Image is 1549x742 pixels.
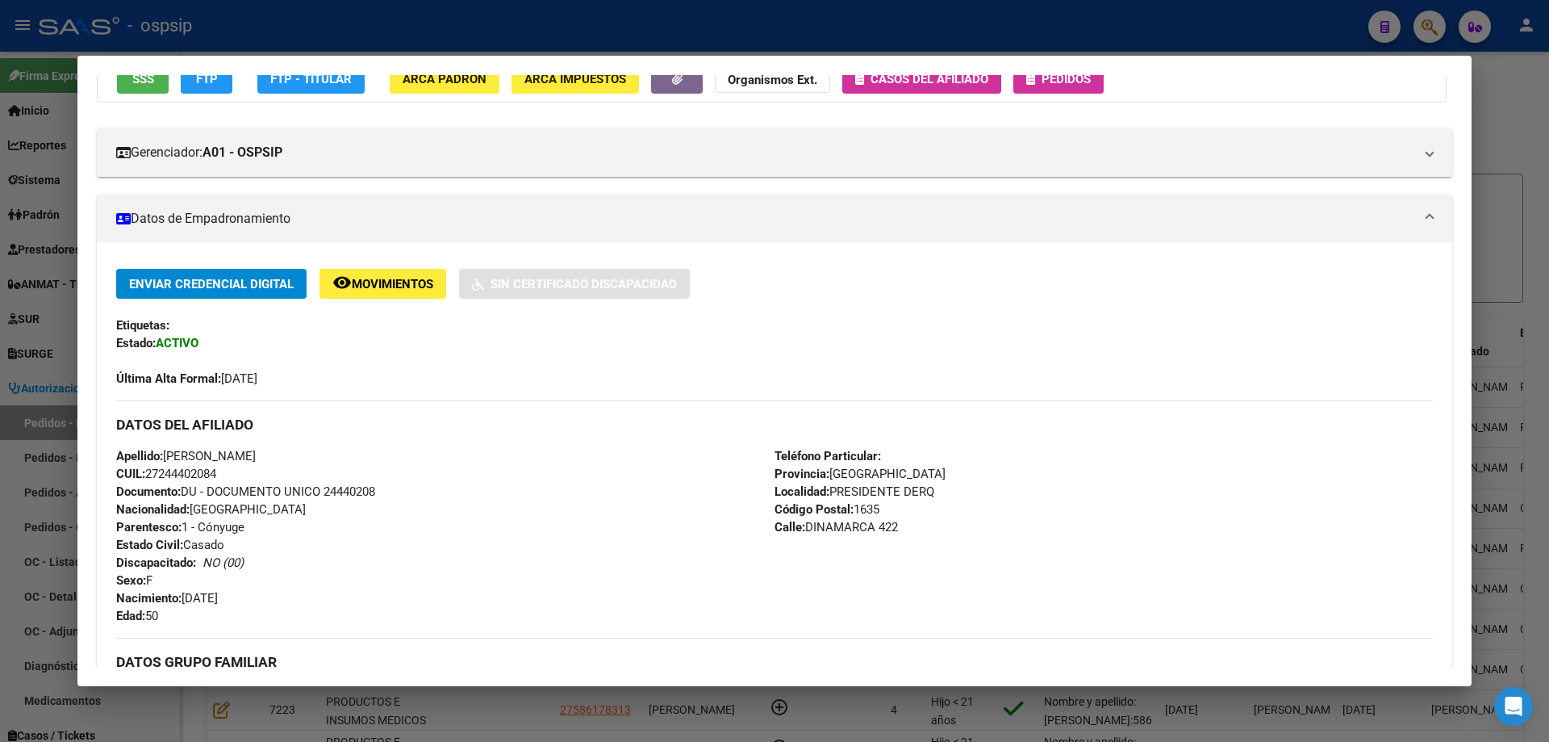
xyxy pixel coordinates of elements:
strong: Nacionalidad: [116,502,190,517]
strong: ACTIVO [156,336,198,350]
strong: Sexo: [116,573,146,588]
button: Movimientos [319,269,446,299]
span: [DATE] [116,371,257,386]
strong: Edad: [116,609,145,623]
strong: Localidad: [774,484,829,499]
mat-panel-title: Datos de Empadronamiento [116,209,1413,228]
span: Sin Certificado Discapacidad [491,277,677,291]
strong: Provincia: [774,467,829,481]
strong: CUIL: [116,467,145,481]
h3: DATOS GRUPO FAMILIAR [116,653,1433,671]
button: Sin Certificado Discapacidad [459,269,690,299]
span: Enviar Credencial Digital [129,277,294,291]
button: Casos del afiliado [842,64,1001,94]
button: FTP - Titular [257,64,365,94]
span: DU - DOCUMENTO UNICO 24440208 [116,484,375,499]
span: Movimientos [352,277,433,291]
span: [GEOGRAPHIC_DATA] [774,467,946,481]
button: ARCA Padrón [390,64,499,94]
strong: Discapacitado: [116,555,196,570]
span: DINAMARCA 422 [774,520,898,534]
button: Pedidos [1013,64,1104,94]
span: Casado [116,538,224,552]
i: NO (00) [202,555,244,570]
span: 50 [116,609,158,623]
span: [DATE] [116,591,218,606]
strong: Etiquetas: [116,318,169,333]
span: FTP [196,72,218,86]
span: ARCA Padrón [403,72,486,86]
span: Pedidos [1042,72,1091,86]
button: ARCA Impuestos [511,64,639,94]
span: ARCA Impuestos [524,72,626,86]
strong: Calle: [774,520,805,534]
button: Organismos Ext. [715,64,830,94]
strong: Apellido: [116,449,163,463]
span: PRESIDENTE DERQ [774,484,934,499]
h3: DATOS DEL AFILIADO [116,416,1433,434]
span: [GEOGRAPHIC_DATA] [116,502,306,517]
span: [PERSON_NAME] [116,449,256,463]
strong: Nacimiento: [116,591,182,606]
span: 1 - Cónyuge [116,520,244,534]
span: 1635 [774,502,879,517]
span: FTP - Titular [270,72,352,86]
span: Casos del afiliado [871,72,988,86]
strong: Código Postal: [774,502,854,517]
strong: Parentesco: [116,520,182,534]
mat-expansion-panel-header: Datos de Empadronamiento [97,195,1452,243]
button: FTP [181,64,232,94]
strong: Última Alta Formal: [116,371,221,386]
button: Enviar Credencial Digital [116,269,307,299]
span: SSS [132,72,154,86]
span: 27244402084 [116,467,216,481]
strong: Documento: [116,484,181,499]
mat-icon: remove_red_eye [332,273,352,292]
strong: Teléfono Particular: [774,449,881,463]
span: F [116,573,152,588]
mat-panel-title: Gerenciador: [116,143,1413,162]
button: SSS [117,64,169,94]
mat-expansion-panel-header: Gerenciador:A01 - OSPSIP [97,128,1452,177]
strong: Estado: [116,336,156,350]
strong: A01 - OSPSIP [202,143,282,162]
strong: Estado Civil: [116,538,183,552]
div: Open Intercom Messenger [1494,687,1533,726]
strong: Organismos Ext. [728,73,817,87]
